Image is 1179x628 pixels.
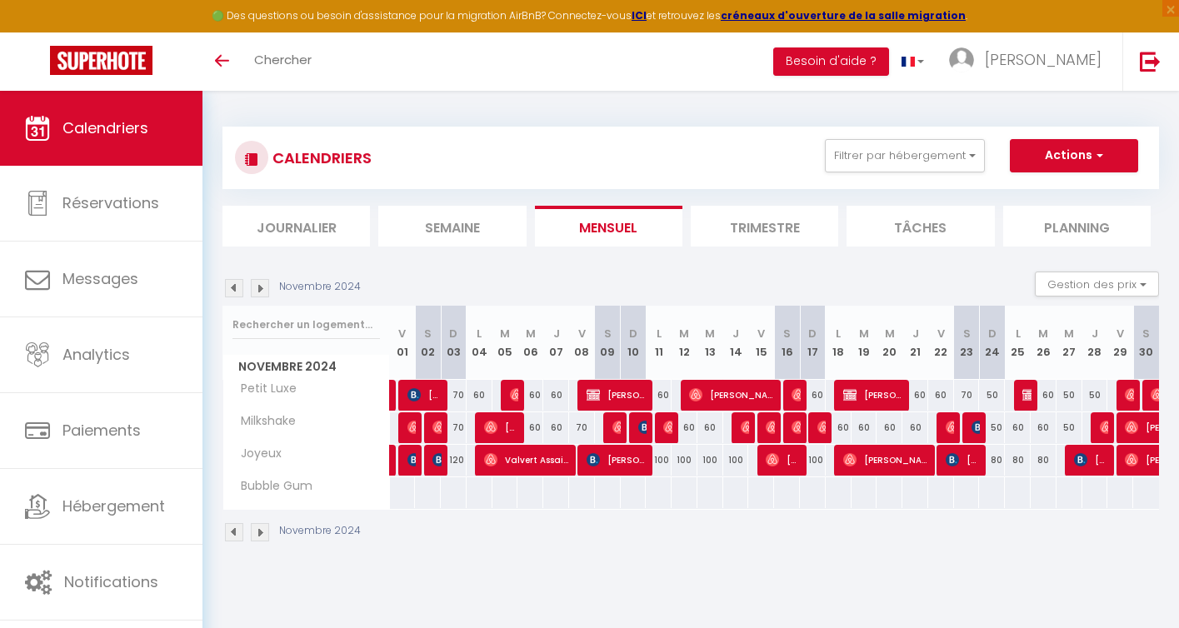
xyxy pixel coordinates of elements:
[449,326,457,341] abbr: D
[877,306,902,380] th: 20
[826,412,852,443] div: 60
[1082,306,1108,380] th: 28
[226,477,317,496] span: Bubble Gum
[13,7,63,57] button: Ouvrir le widget de chat LiveChat
[232,310,380,340] input: Rechercher un logement...
[621,306,647,380] th: 10
[517,412,543,443] div: 60
[62,268,138,289] span: Messages
[484,411,518,443] span: [PERSON_NAME]
[697,306,723,380] th: 13
[629,326,637,341] abbr: D
[407,444,416,476] span: [PERSON_NAME]
[1031,380,1057,411] div: 60
[808,326,817,341] abbr: D
[646,306,672,380] th: 11
[222,206,370,247] li: Journalier
[843,444,929,476] span: [PERSON_NAME]
[569,412,595,443] div: 70
[679,326,689,341] abbr: M
[390,380,398,411] a: [PERSON_NAME]
[1125,379,1133,411] span: Donatienne Maindiaux
[1142,326,1150,341] abbr: S
[1005,306,1031,380] th: 25
[657,326,662,341] abbr: L
[783,326,791,341] abbr: S
[1133,306,1159,380] th: 30
[949,47,974,72] img: ...
[741,411,749,443] span: Brenat P
[223,355,389,379] span: Novembre 2024
[766,411,774,443] span: [PERSON_NAME]
[62,344,130,365] span: Analytics
[441,380,467,411] div: 70
[705,326,715,341] abbr: M
[526,326,536,341] abbr: M
[424,326,432,341] abbr: S
[62,496,165,516] span: Hébergement
[398,326,406,341] abbr: V
[963,326,971,341] abbr: S
[242,32,324,91] a: Chercher
[859,326,869,341] abbr: M
[587,379,647,411] span: [PERSON_NAME]
[723,445,749,476] div: 100
[988,326,997,341] abbr: D
[766,444,800,476] span: [PERSON_NAME]
[979,412,1005,443] div: 50
[477,326,482,341] abbr: L
[928,380,954,411] div: 60
[441,306,467,380] th: 03
[595,306,621,380] th: 09
[510,379,518,411] span: [PERSON_NAME]
[852,306,877,380] th: 19
[587,444,647,476] span: [PERSON_NAME]
[1031,445,1057,476] div: 80
[792,379,800,411] span: [PERSON_NAME]
[800,380,826,411] div: 60
[946,444,980,476] span: [PERSON_NAME]
[1107,306,1133,380] th: 29
[979,445,1005,476] div: 80
[902,412,928,443] div: 60
[672,306,697,380] th: 12
[800,306,826,380] th: 17
[1022,379,1031,411] span: [PERSON_NAME] nuit champagne
[1057,380,1082,411] div: 50
[390,306,416,380] th: 01
[1035,272,1159,297] button: Gestion des prix
[721,8,966,22] a: créneaux d'ouverture de la salle migration
[826,306,852,380] th: 18
[877,412,902,443] div: 60
[825,139,985,172] button: Filtrer par hébergement
[748,306,774,380] th: 15
[691,206,838,247] li: Trimestre
[697,412,723,443] div: 60
[885,326,895,341] abbr: M
[954,380,980,411] div: 70
[979,380,1005,411] div: 50
[268,139,372,177] h3: CALENDRIERS
[407,379,442,411] span: [PERSON_NAME]
[441,412,467,443] div: 70
[1016,326,1021,341] abbr: L
[638,411,647,443] span: [PERSON_NAME]
[1092,326,1098,341] abbr: J
[1010,139,1138,172] button: Actions
[954,306,980,380] th: 23
[1038,326,1048,341] abbr: M
[1100,411,1108,443] span: [PERSON_NAME]
[569,306,595,380] th: 08
[632,8,647,22] strong: ICI
[432,444,441,476] span: [PERSON_NAME]
[757,326,765,341] abbr: V
[946,411,954,443] span: [PERSON_NAME]
[732,326,739,341] abbr: J
[254,51,312,68] span: Chercher
[843,379,903,411] span: [PERSON_NAME]
[672,412,697,443] div: 60
[1064,326,1074,341] abbr: M
[1117,326,1124,341] abbr: V
[836,326,841,341] abbr: L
